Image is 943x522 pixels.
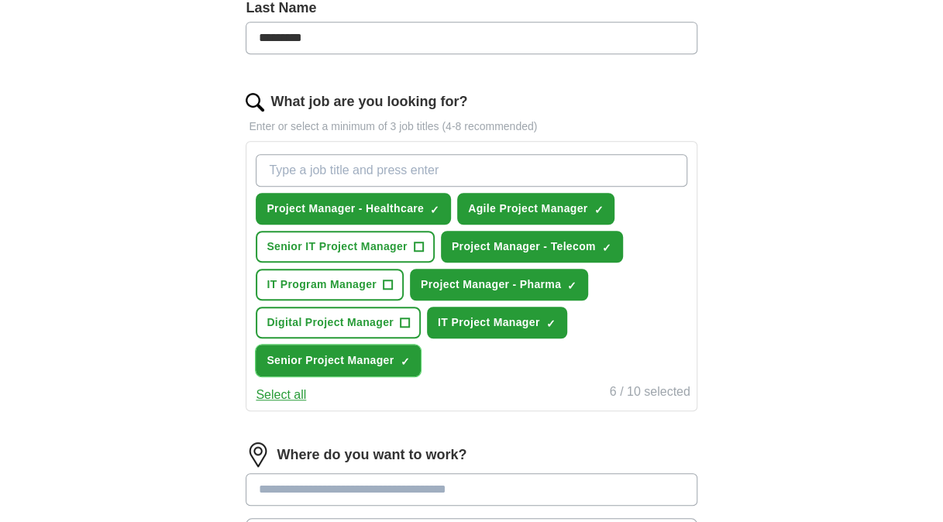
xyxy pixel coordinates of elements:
span: ✓ [594,204,603,216]
span: Project Manager - Healthcare [267,201,424,217]
label: Where do you want to work? [277,445,466,465]
button: Agile Project Manager✓ [457,193,614,225]
span: Agile Project Manager [468,201,587,217]
span: ✓ [546,318,556,330]
span: IT Project Manager [438,314,540,331]
button: Select all [256,386,306,404]
button: IT Program Manager [256,269,404,300]
button: Project Manager - Healthcare✓ [256,193,451,225]
button: IT Project Manager✓ [427,307,567,338]
span: ✓ [400,355,409,368]
button: Project Manager - Telecom✓ [441,231,623,263]
label: What job are you looking for? [270,91,467,112]
span: ✓ [602,242,611,254]
span: Project Manager - Telecom [452,239,596,255]
button: Digital Project Manager [256,307,421,338]
span: IT Program Manager [267,276,377,293]
span: Project Manager - Pharma [421,276,561,293]
span: Senior IT Project Manager [267,239,407,255]
button: Project Manager - Pharma✓ [410,269,588,300]
span: ✓ [567,280,576,292]
img: location.png [246,442,270,467]
input: Type a job title and press enter [256,154,687,187]
span: ✓ [430,204,439,216]
div: 6 / 10 selected [610,383,690,404]
button: Senior Project Manager✓ [256,345,421,376]
span: Senior Project Manager [267,352,394,369]
p: Enter or select a minimum of 3 job titles (4-8 recommended) [246,118,697,135]
span: Digital Project Manager [267,314,394,331]
button: Senior IT Project Manager [256,231,434,263]
img: search.png [246,93,264,112]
